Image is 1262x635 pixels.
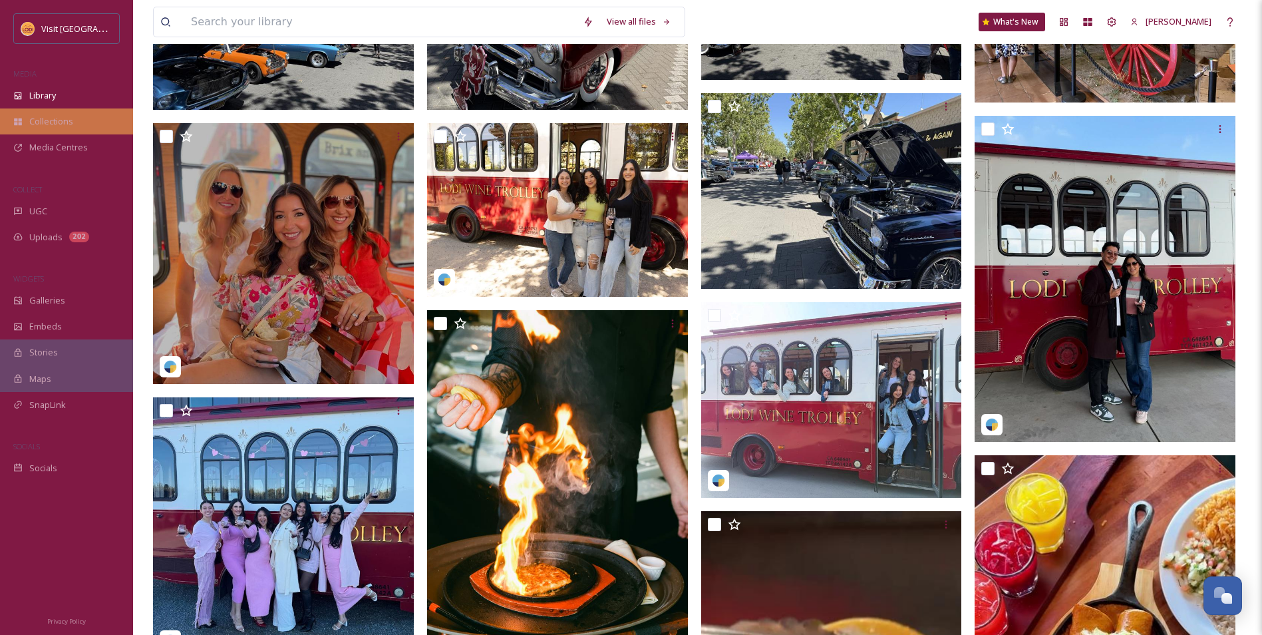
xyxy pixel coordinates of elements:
[438,273,451,286] img: snapsea-logo.png
[29,115,73,128] span: Collections
[29,294,65,307] span: Galleries
[164,360,177,373] img: snapsea-logo.png
[153,123,414,384] img: lodiwinetrolley-2396045.jpg
[975,116,1235,442] img: lodiwinetrolley-3728812.jpg
[13,441,40,451] span: SOCIALS
[29,346,58,359] span: Stories
[29,231,63,244] span: Uploads
[13,274,44,284] span: WIDGETS
[979,13,1045,31] a: What's New
[29,462,57,475] span: Socials
[21,22,35,35] img: Square%20Social%20Visit%20Lodi.png
[13,184,42,194] span: COLLECT
[29,399,66,411] span: SnapLink
[1124,9,1218,35] a: [PERSON_NAME]
[29,89,56,102] span: Library
[69,232,89,242] div: 202
[184,7,576,37] input: Search your library
[701,302,962,498] img: lodiwinetrolley-3364106.jpg
[985,418,999,431] img: snapsea-logo.png
[47,612,86,628] a: Privacy Policy
[29,205,47,218] span: UGC
[701,93,962,289] img: Downtown Lodi Car Show.JPG
[41,22,144,35] span: Visit [GEOGRAPHIC_DATA]
[1146,15,1211,27] span: [PERSON_NAME]
[29,373,51,385] span: Maps
[29,141,88,154] span: Media Centres
[29,320,62,333] span: Embeds
[600,9,678,35] a: View all files
[1203,576,1242,615] button: Open Chat
[712,474,725,487] img: snapsea-logo.png
[427,123,688,298] img: lodiwinetrolley-3338056.jpg
[47,617,86,626] span: Privacy Policy
[13,69,37,79] span: MEDIA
